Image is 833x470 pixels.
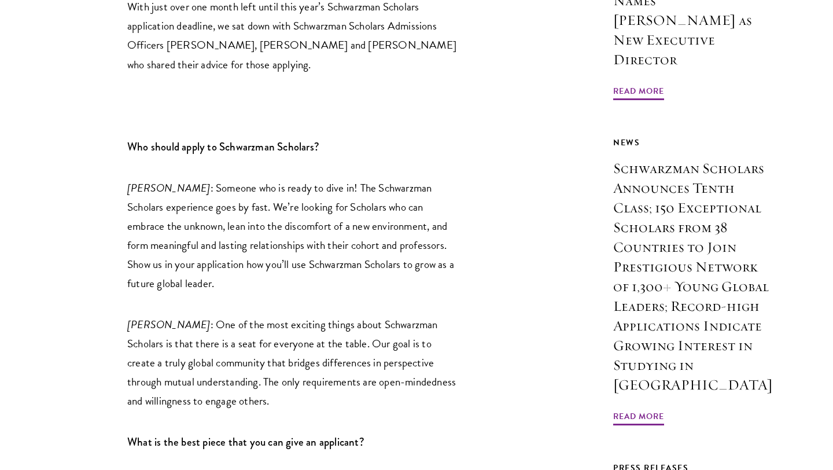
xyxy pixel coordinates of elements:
[613,135,775,427] a: News Schwarzman Scholars Announces Tenth Class; 150 Exceptional Scholars from 38 Countries to Joi...
[127,315,457,410] p: : One of the most exciting things about Schwarzman Scholars is that there is a seat for everyone ...
[127,316,211,333] em: [PERSON_NAME]
[127,139,319,155] strong: Who should apply to Schwarzman Scholars?
[613,84,664,102] span: Read More
[613,409,664,427] span: Read More
[127,179,211,196] em: [PERSON_NAME]
[127,178,457,293] p: : Someone who is ready to dive in! The Schwarzman Scholars experience goes by fast. We’re looking...
[613,159,775,395] h3: Schwarzman Scholars Announces Tenth Class; 150 Exceptional Scholars from 38 Countries to Join Pre...
[613,135,775,150] div: News
[127,434,364,450] strong: What is the best piece that you can give an applicant?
